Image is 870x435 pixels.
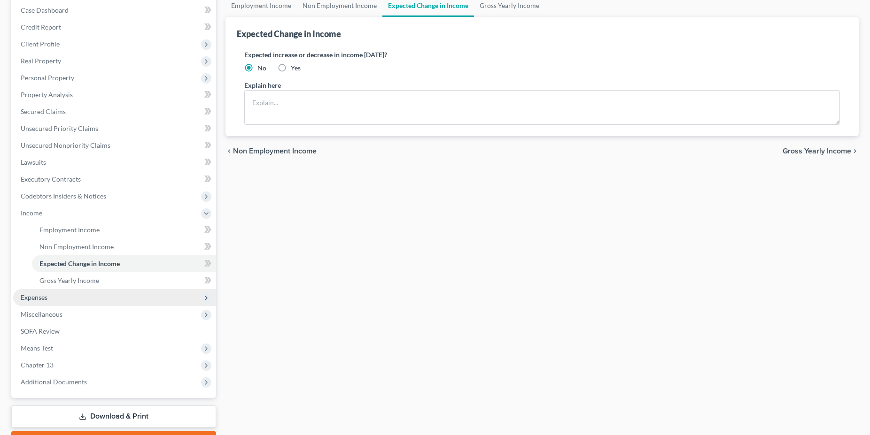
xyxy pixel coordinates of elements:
a: SOFA Review [13,323,216,340]
span: Employment Income [39,226,100,234]
span: Executory Contracts [21,175,81,183]
span: Secured Claims [21,107,66,115]
span: Unsecured Priority Claims [21,124,98,132]
a: Credit Report [13,19,216,36]
a: Lawsuits [13,154,216,171]
span: Means Test [21,344,53,352]
label: Expected increase or decrease in income [DATE]? [244,50,840,60]
span: No [257,64,266,72]
span: Case Dashboard [21,6,69,14]
a: Non Employment Income [32,238,216,255]
button: chevron_left Non Employment Income [225,147,317,155]
span: Real Property [21,57,61,65]
a: Property Analysis [13,86,216,103]
a: Employment Income [32,221,216,238]
span: Personal Property [21,74,74,82]
span: Expected Change in Income [39,259,120,267]
div: Expected Change in Income [237,28,341,39]
span: Lawsuits [21,158,46,166]
i: chevron_right [851,147,859,155]
span: Non Employment Income [233,147,317,155]
span: Property Analysis [21,91,73,99]
span: Additional Documents [21,378,87,386]
a: Download & Print [11,405,216,427]
i: chevron_left [225,147,233,155]
span: Non Employment Income [39,243,114,251]
span: Income [21,209,42,217]
button: Gross Yearly Income chevron_right [783,147,859,155]
a: Unsecured Nonpriority Claims [13,137,216,154]
span: SOFA Review [21,327,60,335]
a: Case Dashboard [13,2,216,19]
span: Gross Yearly Income [783,147,851,155]
span: Yes [291,64,301,72]
a: Executory Contracts [13,171,216,188]
a: Secured Claims [13,103,216,120]
a: Expected Change in Income [32,255,216,272]
span: Chapter 13 [21,361,54,369]
a: Gross Yearly Income [32,272,216,289]
span: Client Profile [21,40,60,48]
a: Unsecured Priority Claims [13,120,216,137]
label: Explain here [244,80,281,90]
span: Unsecured Nonpriority Claims [21,141,110,149]
span: Miscellaneous [21,310,62,318]
span: Expenses [21,293,47,301]
span: Credit Report [21,23,61,31]
span: Codebtors Insiders & Notices [21,192,106,200]
span: Gross Yearly Income [39,276,99,284]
